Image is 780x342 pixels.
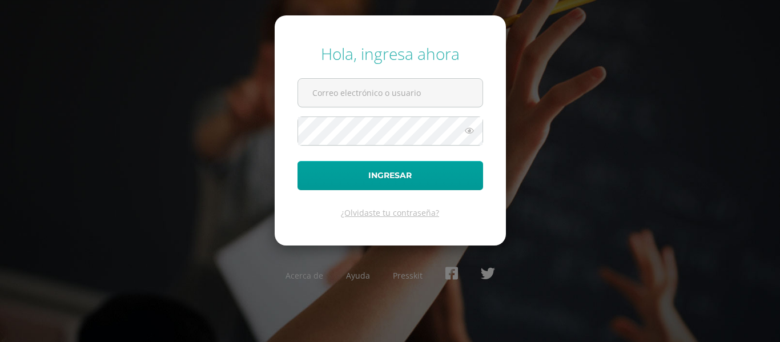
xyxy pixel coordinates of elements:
[286,270,323,281] a: Acerca de
[298,79,483,107] input: Correo electrónico o usuario
[393,270,423,281] a: Presskit
[297,43,483,65] div: Hola, ingresa ahora
[341,207,439,218] a: ¿Olvidaste tu contraseña?
[297,161,483,190] button: Ingresar
[346,270,370,281] a: Ayuda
